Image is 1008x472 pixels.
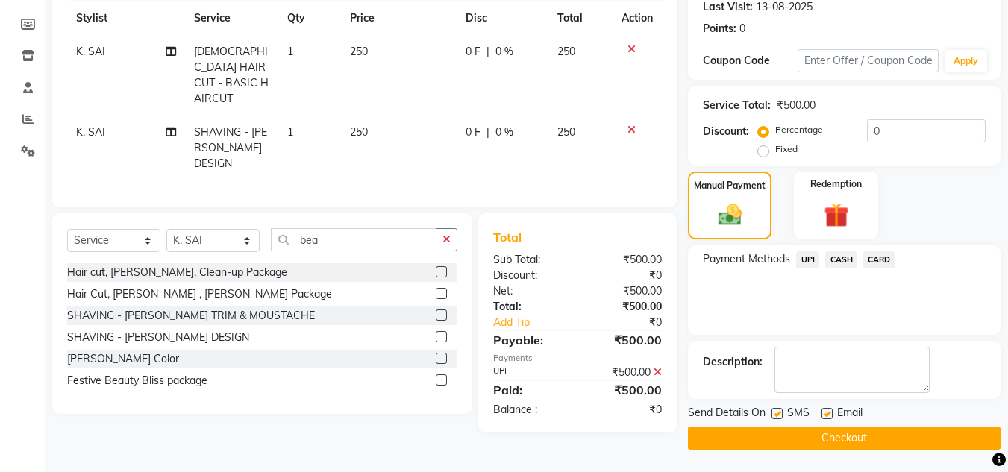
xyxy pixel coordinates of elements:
[739,21,745,37] div: 0
[67,351,179,367] div: [PERSON_NAME] Color
[863,251,895,268] span: CARD
[482,381,577,399] div: Paid:
[703,124,749,139] div: Discount:
[787,405,810,424] span: SMS
[577,283,673,299] div: ₹500.00
[486,125,489,140] span: |
[271,228,436,251] input: Search or Scan
[825,251,857,268] span: CASH
[493,352,662,365] div: Payments
[945,50,987,72] button: Apply
[493,230,528,245] span: Total
[194,45,269,105] span: [DEMOGRAPHIC_DATA] HAIR CUT - BASIC HAIRCUT
[482,402,577,418] div: Balance :
[694,179,766,192] label: Manual Payment
[548,1,613,35] th: Total
[703,21,736,37] div: Points:
[350,45,368,58] span: 250
[482,331,577,349] div: Payable:
[495,125,513,140] span: 0 %
[341,1,457,35] th: Price
[777,98,816,113] div: ₹500.00
[67,265,287,280] div: Hair cut, [PERSON_NAME], Clean-up Package
[688,427,1001,450] button: Checkout
[837,405,863,424] span: Email
[457,1,548,35] th: Disc
[796,251,819,268] span: UPI
[577,252,673,268] div: ₹500.00
[594,315,674,330] div: ₹0
[486,44,489,60] span: |
[577,402,673,418] div: ₹0
[711,201,749,228] img: _cash.svg
[67,330,249,345] div: SHAVING - [PERSON_NAME] DESIGN
[76,125,105,139] span: K. SAI
[278,1,341,35] th: Qty
[557,45,575,58] span: 250
[482,365,577,380] div: UPI
[577,365,673,380] div: ₹500.00
[703,354,763,370] div: Description:
[577,299,673,315] div: ₹500.00
[466,44,480,60] span: 0 F
[703,251,790,267] span: Payment Methods
[810,177,862,191] label: Redemption
[577,331,673,349] div: ₹500.00
[482,299,577,315] div: Total:
[577,268,673,283] div: ₹0
[495,44,513,60] span: 0 %
[76,45,105,58] span: K. SAI
[703,53,797,69] div: Coupon Code
[466,125,480,140] span: 0 F
[287,45,293,58] span: 1
[67,1,185,35] th: Stylist
[688,405,766,424] span: Send Details On
[577,381,673,399] div: ₹500.00
[482,268,577,283] div: Discount:
[798,49,939,72] input: Enter Offer / Coupon Code
[613,1,662,35] th: Action
[557,125,575,139] span: 250
[350,125,368,139] span: 250
[482,283,577,299] div: Net:
[67,373,207,388] div: Festive Beauty Bliss package
[67,308,315,324] div: SHAVING - [PERSON_NAME] TRIM & MOUSTACHE
[775,142,798,156] label: Fixed
[482,315,593,330] a: Add Tip
[67,286,332,302] div: Hair Cut, [PERSON_NAME] , [PERSON_NAME] Package
[703,98,771,113] div: Service Total:
[287,125,293,139] span: 1
[185,1,279,35] th: Service
[482,252,577,268] div: Sub Total:
[816,200,857,230] img: _gift.svg
[194,125,267,170] span: SHAVING - [PERSON_NAME] DESIGN
[775,123,823,136] label: Percentage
